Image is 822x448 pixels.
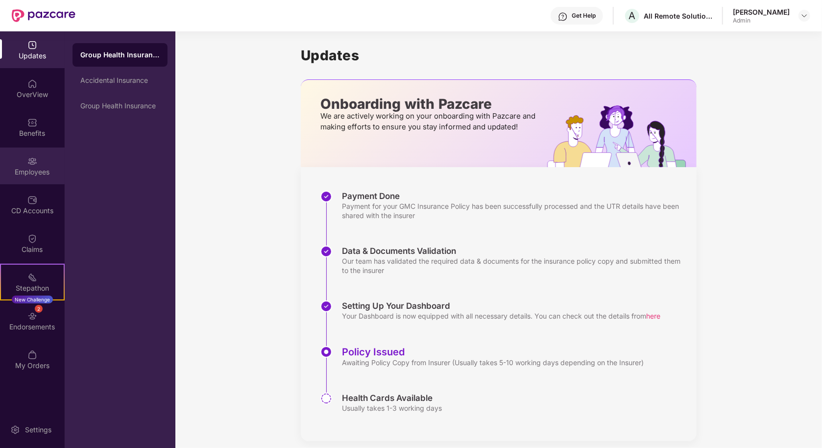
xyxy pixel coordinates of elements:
[342,393,442,403] div: Health Cards Available
[27,350,37,360] img: svg+xml;base64,PHN2ZyBpZD0iTXlfT3JkZXJzIiBkYXRhLW5hbWU9Ik15IE9yZGVycyIgeG1sbnM9Imh0dHA6Ly93d3cudz...
[342,346,644,358] div: Policy Issued
[320,100,538,108] p: Onboarding with Pazcare
[800,12,808,20] img: svg+xml;base64,PHN2ZyBpZD0iRHJvcGRvd24tMzJ4MzIiIHhtbG5zPSJodHRwOi8vd3d3LnczLm9yZy8yMDAwL3N2ZyIgd2...
[301,47,697,64] h1: Updates
[572,12,596,20] div: Get Help
[80,102,160,110] div: Group Health Insurance
[644,11,712,21] div: All Remote Solutions Private Limited
[733,7,790,17] div: [PERSON_NAME]
[342,246,687,256] div: Data & Documents Validation
[35,305,43,313] div: 2
[646,312,660,320] span: here
[27,79,37,89] img: svg+xml;base64,PHN2ZyBpZD0iSG9tZSIgeG1sbnM9Imh0dHA6Ly93d3cudzMub3JnLzIwMDAvc3ZnIiB3aWR0aD0iMjAiIG...
[27,195,37,205] img: svg+xml;base64,PHN2ZyBpZD0iQ0RfQWNjb3VudHMiIGRhdGEtbmFtZT0iQ0QgQWNjb3VudHMiIHhtbG5zPSJodHRwOi8vd3...
[320,111,538,132] p: We are actively working on your onboarding with Pazcare and making efforts to ensure you stay inf...
[27,118,37,127] img: svg+xml;base64,PHN2ZyBpZD0iQmVuZWZpdHMiIHhtbG5zPSJodHRwOi8vd3d3LnczLm9yZy8yMDAwL3N2ZyIgd2lkdGg9Ij...
[320,393,332,404] img: svg+xml;base64,PHN2ZyBpZD0iU3RlcC1QZW5kaW5nLTMyeDMyIiB4bWxucz0iaHR0cDovL3d3dy53My5vcmcvMjAwMC9zdm...
[80,50,160,60] div: Group Health Insurance
[320,300,332,312] img: svg+xml;base64,PHN2ZyBpZD0iU3RlcC1Eb25lLTMyeDMyIiB4bWxucz0iaHR0cDovL3d3dy53My5vcmcvMjAwMC9zdmciIH...
[320,191,332,202] img: svg+xml;base64,PHN2ZyBpZD0iU3RlcC1Eb25lLTMyeDMyIiB4bWxucz0iaHR0cDovL3d3dy53My5vcmcvMjAwMC9zdmciIH...
[342,256,687,275] div: Our team has validated the required data & documents for the insurance policy copy and submitted ...
[1,283,64,293] div: Stepathon
[342,403,442,413] div: Usually takes 1-3 working days
[10,425,20,435] img: svg+xml;base64,PHN2ZyBpZD0iU2V0dGluZy0yMHgyMCIgeG1sbnM9Imh0dHA6Ly93d3cudzMub3JnLzIwMDAvc3ZnIiB3aW...
[320,246,332,257] img: svg+xml;base64,PHN2ZyBpZD0iU3RlcC1Eb25lLTMyeDMyIiB4bWxucz0iaHR0cDovL3d3dy53My5vcmcvMjAwMC9zdmciIH...
[342,201,687,220] div: Payment for your GMC Insurance Policy has been successfully processed and the UTR details have be...
[27,311,37,321] img: svg+xml;base64,PHN2ZyBpZD0iRW5kb3JzZW1lbnRzIiB4bWxucz0iaHR0cDovL3d3dy53My5vcmcvMjAwMC9zdmciIHdpZH...
[342,311,660,321] div: Your Dashboard is now equipped with all necessary details. You can check out the details from
[342,300,660,311] div: Setting Up Your Dashboard
[27,40,37,50] img: svg+xml;base64,PHN2ZyBpZD0iVXBkYXRlZCIgeG1sbnM9Imh0dHA6Ly93d3cudzMub3JnLzIwMDAvc3ZnIiB3aWR0aD0iMj...
[342,191,687,201] div: Payment Done
[12,296,53,303] div: New Challenge
[27,273,37,282] img: svg+xml;base64,PHN2ZyB4bWxucz0iaHR0cDovL3d3dy53My5vcmcvMjAwMC9zdmciIHdpZHRoPSIyMSIgaGVpZ2h0PSIyMC...
[320,346,332,358] img: svg+xml;base64,PHN2ZyBpZD0iU3RlcC1BY3RpdmUtMzJ4MzIiIHhtbG5zPSJodHRwOi8vd3d3LnczLm9yZy8yMDAwL3N2Zy...
[27,156,37,166] img: svg+xml;base64,PHN2ZyBpZD0iRW1wbG95ZWVzIiB4bWxucz0iaHR0cDovL3d3dy53My5vcmcvMjAwMC9zdmciIHdpZHRoPS...
[558,12,568,22] img: svg+xml;base64,PHN2ZyBpZD0iSGVscC0zMngzMiIgeG1sbnM9Imh0dHA6Ly93d3cudzMub3JnLzIwMDAvc3ZnIiB3aWR0aD...
[733,17,790,25] div: Admin
[22,425,54,435] div: Settings
[547,105,697,167] img: hrOnboarding
[12,9,75,22] img: New Pazcare Logo
[629,10,636,22] span: A
[27,234,37,244] img: svg+xml;base64,PHN2ZyBpZD0iQ2xhaW0iIHhtbG5zPSJodHRwOi8vd3d3LnczLm9yZy8yMDAwL3N2ZyIgd2lkdGg9IjIwIi...
[342,358,644,367] div: Awaiting Policy Copy from Insurer (Usually takes 5-10 working days depending on the Insurer)
[80,76,160,84] div: Accidental Insurance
